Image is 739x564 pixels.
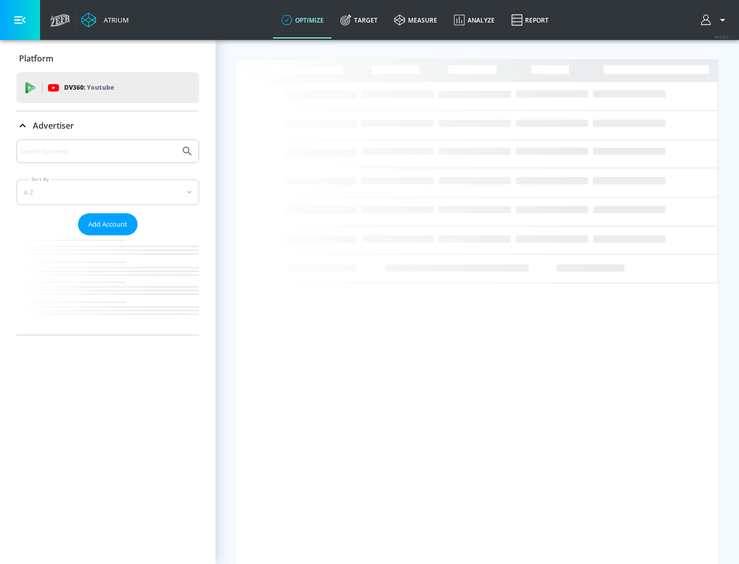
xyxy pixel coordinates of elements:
[78,213,138,235] button: Add Account
[332,2,386,38] a: Target
[21,145,176,158] input: Search by name
[16,139,199,335] div: Advertiser
[16,72,199,103] div: DV360: Youtube
[503,2,557,38] a: Report
[88,218,127,230] span: Add Account
[16,44,199,73] div: Platform
[64,82,114,93] p: DV360:
[29,176,51,183] label: Sort By
[100,15,129,25] div: Atrium
[273,2,332,38] a: optimize
[81,12,129,28] a: Atrium
[16,111,199,140] div: Advertiser
[714,34,729,39] span: v 4.24.0
[386,2,445,38] a: measure
[19,53,53,64] p: Platform
[16,179,199,205] div: A-Z
[33,120,74,131] p: Advertiser
[445,2,503,38] a: Analyze
[16,235,199,335] nav: list of Advertiser
[87,82,114,93] p: Youtube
